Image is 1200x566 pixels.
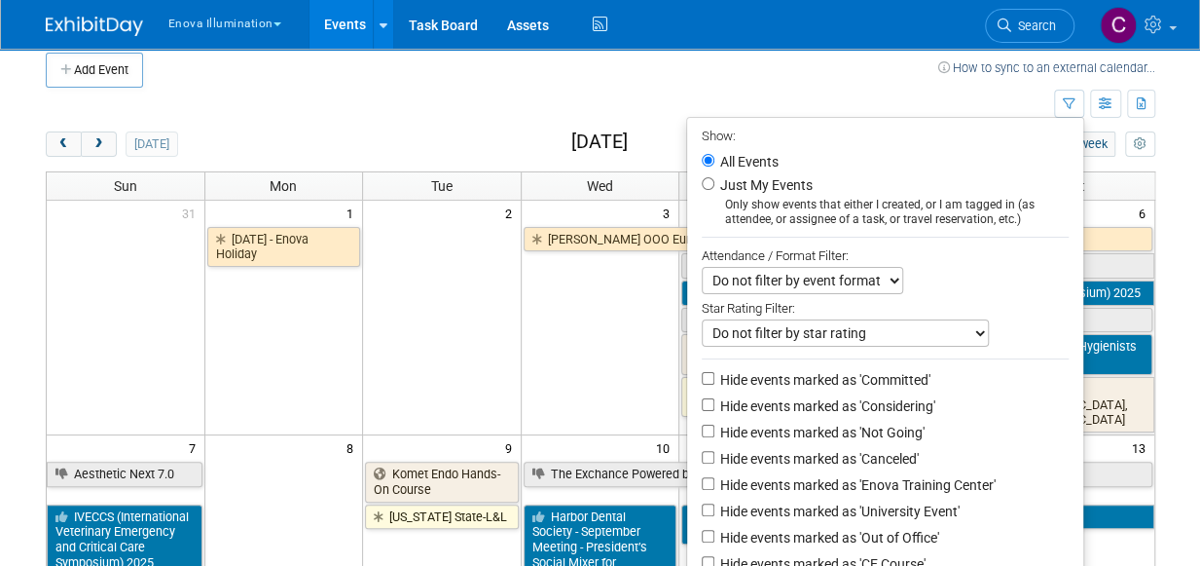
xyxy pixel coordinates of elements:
[681,377,835,417] a: [GEOGRAPHIC_DATA][US_STATE]-Hyg. L&L
[524,227,1152,252] a: [PERSON_NAME] OOO Euro event
[503,435,521,460] span: 9
[126,132,177,157] button: [DATE]
[681,281,1153,306] a: IVECCS (International Veterinary Emergency and Critical Care Symposium) 2025
[503,201,521,225] span: 2
[1130,435,1154,460] span: 13
[681,334,835,374] a: Creative Ventures - CE Event
[431,178,453,194] span: Tue
[1011,19,1056,33] span: Search
[661,201,678,225] span: 3
[681,253,1153,279] a: Aesthetic Next 7.0
[716,449,919,469] label: Hide events marked as 'Canceled'
[365,462,519,502] a: Komet Endo Hands-On Course
[524,462,1152,487] a: The Exchance Powered by Smile Source
[702,198,1069,227] div: Only show events that either I created, or I am tagged in (as attendee, or assignee of a task, or...
[702,123,1069,147] div: Show:
[114,178,137,194] span: Sun
[716,502,960,521] label: Hide events marked as 'University Event'
[681,505,835,545] a: [PERSON_NAME] Endodontic Study Club
[570,132,627,153] h2: [DATE]
[1100,7,1137,44] img: Coley McClendon
[702,245,1069,267] div: Attendance / Format Filter:
[46,132,82,157] button: prev
[716,528,939,547] label: Hide events marked as 'Out of Office'
[716,423,925,442] label: Hide events marked as 'Not Going'
[716,370,930,390] label: Hide events marked as 'Committed'
[180,201,204,225] span: 31
[985,9,1074,43] a: Search
[345,435,362,460] span: 8
[1134,138,1146,151] i: Personalize Calendar
[1137,201,1154,225] span: 6
[207,227,361,267] a: [DATE] - Enova Holiday
[46,53,143,88] button: Add Event
[345,201,362,225] span: 1
[365,505,519,530] a: [US_STATE] State-L&L
[1071,132,1115,157] button: week
[681,308,1151,333] a: Fontona Super Symposium
[270,178,297,194] span: Mon
[1125,132,1154,157] button: myCustomButton
[587,178,613,194] span: Wed
[716,175,813,195] label: Just My Events
[702,294,1069,320] div: Star Rating Filter:
[47,462,202,487] a: Aesthetic Next 7.0
[716,475,996,495] label: Hide events marked as 'Enova Training Center'
[654,435,678,460] span: 10
[81,132,117,157] button: next
[46,17,143,36] img: ExhibitDay
[187,435,204,460] span: 7
[716,155,779,169] label: All Events
[716,396,935,416] label: Hide events marked as 'Considering'
[938,60,1155,75] a: How to sync to an external calendar...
